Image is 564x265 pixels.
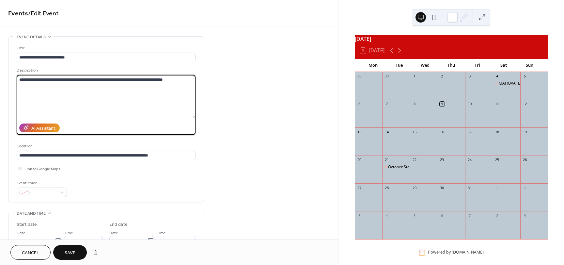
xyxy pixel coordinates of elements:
div: 17 [467,129,472,134]
div: 2 [522,185,527,190]
div: 4 [384,213,389,218]
span: Link to Google Maps [24,166,60,173]
div: 7 [467,213,472,218]
a: [DOMAIN_NAME] [452,250,484,255]
div: 25 [495,157,500,162]
div: 27 [357,185,362,190]
div: Title [17,45,194,52]
button: Cancel [10,245,51,260]
span: Cancel [22,250,39,257]
div: Thu [438,59,464,72]
div: 9 [440,102,445,107]
div: 6 [357,102,362,107]
button: Save [53,245,87,260]
div: 13 [357,129,362,134]
div: 24 [467,157,472,162]
div: 18 [495,129,500,134]
div: 9 [522,213,527,218]
div: 30 [384,74,389,79]
div: 6 [440,213,445,218]
div: 20 [357,157,362,162]
div: 15 [412,129,417,134]
div: AI Assistant [31,125,55,132]
span: / Edit Event [28,7,59,20]
div: Description [17,67,194,74]
span: Date [17,230,25,237]
div: Mon [360,59,386,72]
div: MAHOVA Family Day [493,81,521,86]
div: [DATE] [355,35,548,43]
div: Event color [17,180,66,187]
button: AI Assistant [19,124,60,132]
div: 21 [384,157,389,162]
div: 12 [522,102,527,107]
div: 8 [412,102,417,107]
span: Time [64,230,73,237]
div: 11 [495,102,500,107]
div: Sat [491,59,517,72]
a: Events [8,7,28,20]
div: 3 [357,213,362,218]
div: 30 [440,185,445,190]
span: Event details [17,34,46,41]
span: Time [157,230,166,237]
div: 2 [440,74,445,79]
div: 19 [522,129,527,134]
div: Location [17,143,194,150]
div: Powered by [428,250,484,255]
div: 5 [522,74,527,79]
div: 28 [384,185,389,190]
div: 26 [522,157,527,162]
div: 14 [384,129,389,134]
div: MAHOVA [DATE] [499,81,529,86]
div: 29 [412,185,417,190]
div: 4 [495,74,500,79]
div: 8 [495,213,500,218]
div: 7 [384,102,389,107]
div: 22 [412,157,417,162]
div: Start date [17,221,37,228]
div: 29 [357,74,362,79]
div: Wed [412,59,438,72]
span: Date [109,230,118,237]
div: 1 [495,185,500,190]
div: 3 [467,74,472,79]
div: 31 [467,185,472,190]
div: 1 [412,74,417,79]
div: 10 [467,102,472,107]
div: End date [109,221,128,228]
div: Tue [386,59,412,72]
div: 16 [440,129,445,134]
div: Fri [464,59,491,72]
div: Sun [517,59,543,72]
span: Save [65,250,75,257]
div: October Stated Communication [382,164,410,170]
div: 5 [412,213,417,218]
div: October Stated Communication [388,164,445,170]
div: 23 [440,157,445,162]
span: Date and time [17,210,46,217]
